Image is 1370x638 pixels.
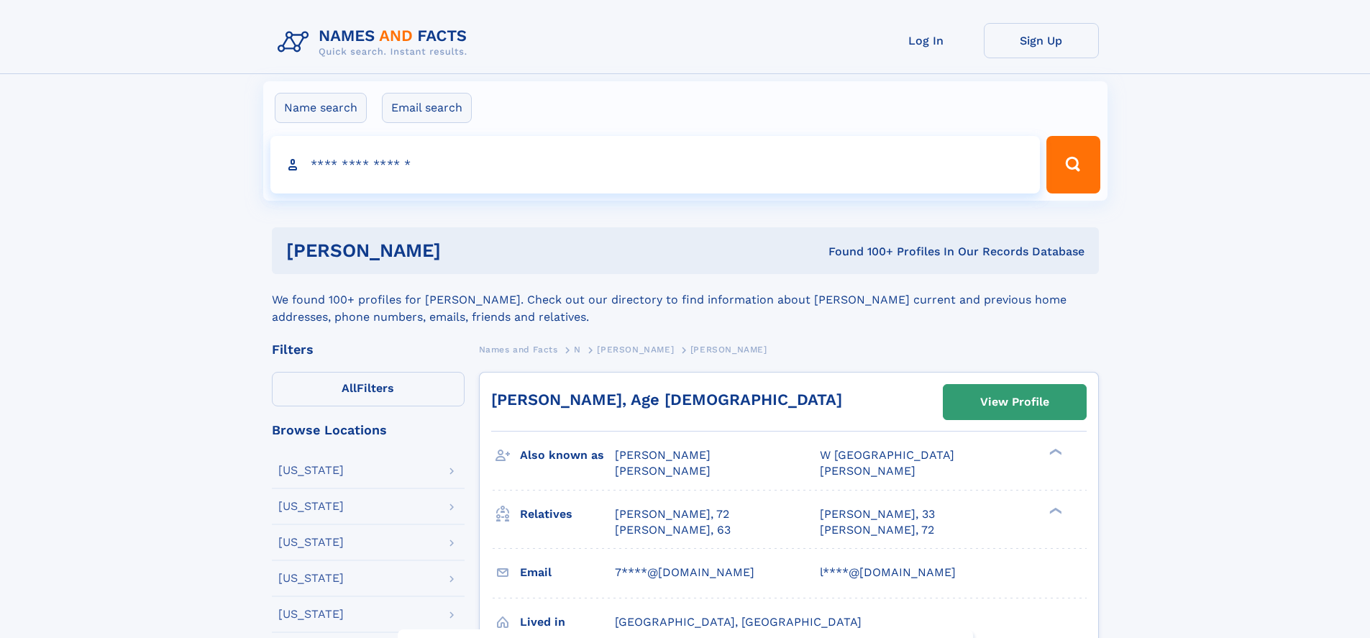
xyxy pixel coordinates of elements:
[820,448,954,462] span: W [GEOGRAPHIC_DATA]
[270,136,1041,193] input: search input
[520,502,615,527] h3: Relatives
[278,501,344,512] div: [US_STATE]
[278,609,344,620] div: [US_STATE]
[615,464,711,478] span: [PERSON_NAME]
[615,448,711,462] span: [PERSON_NAME]
[1046,447,1063,457] div: ❯
[342,381,357,395] span: All
[980,386,1049,419] div: View Profile
[272,424,465,437] div: Browse Locations
[984,23,1099,58] a: Sign Up
[272,274,1099,326] div: We found 100+ profiles for [PERSON_NAME]. Check out our directory to find information about [PERS...
[272,372,465,406] label: Filters
[574,345,581,355] span: N
[597,345,674,355] span: [PERSON_NAME]
[520,443,615,468] h3: Also known as
[615,615,862,629] span: [GEOGRAPHIC_DATA], [GEOGRAPHIC_DATA]
[597,340,674,358] a: [PERSON_NAME]
[520,560,615,585] h3: Email
[520,610,615,634] h3: Lived in
[491,391,842,409] a: [PERSON_NAME], Age [DEMOGRAPHIC_DATA]
[479,340,558,358] a: Names and Facts
[272,343,465,356] div: Filters
[944,385,1086,419] a: View Profile
[820,506,935,522] a: [PERSON_NAME], 33
[820,464,915,478] span: [PERSON_NAME]
[286,242,635,260] h1: [PERSON_NAME]
[574,340,581,358] a: N
[278,573,344,584] div: [US_STATE]
[869,23,984,58] a: Log In
[690,345,767,355] span: [PERSON_NAME]
[382,93,472,123] label: Email search
[278,537,344,548] div: [US_STATE]
[275,93,367,123] label: Name search
[634,244,1084,260] div: Found 100+ Profiles In Our Records Database
[615,522,731,538] a: [PERSON_NAME], 63
[272,23,479,62] img: Logo Names and Facts
[278,465,344,476] div: [US_STATE]
[615,506,729,522] a: [PERSON_NAME], 72
[1046,136,1100,193] button: Search Button
[820,522,934,538] a: [PERSON_NAME], 72
[1046,506,1063,515] div: ❯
